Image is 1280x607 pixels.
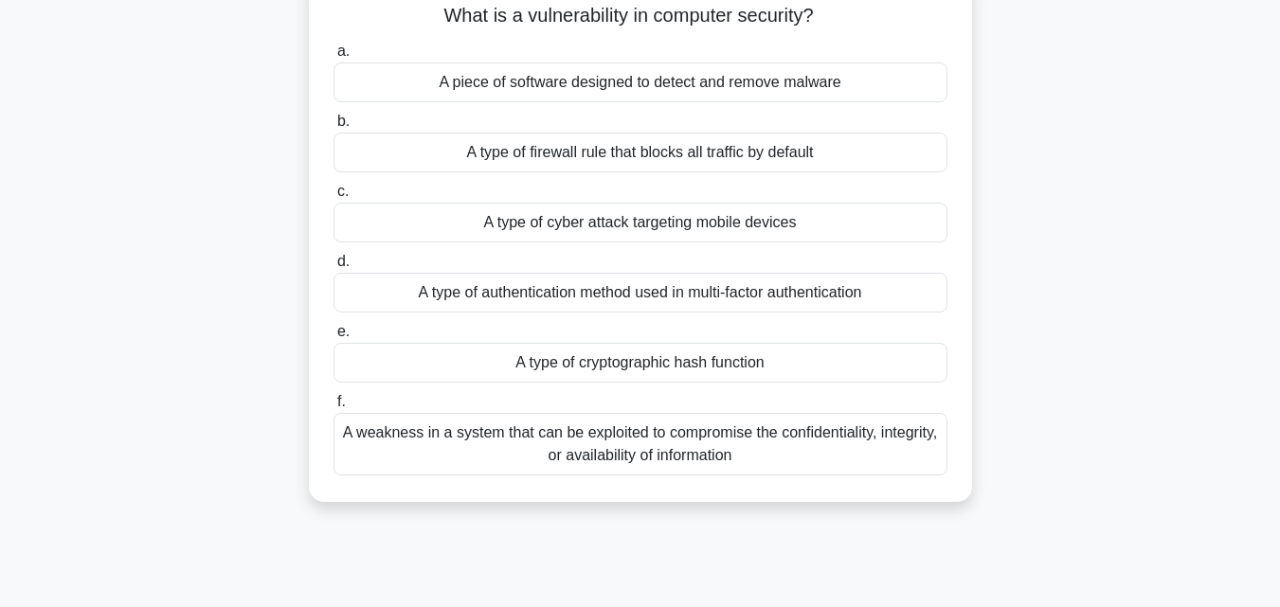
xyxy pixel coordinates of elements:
[334,273,947,312] div: A type of authentication method used in multi-factor authentication
[334,343,947,383] div: A type of cryptographic hash function
[337,323,350,339] span: e.
[337,253,350,269] span: d.
[337,183,349,199] span: c.
[337,43,350,59] span: a.
[334,133,947,172] div: A type of firewall rule that blocks all traffic by default
[337,393,346,409] span: f.
[334,413,947,475] div: A weakness in a system that can be exploited to compromise the confidentiality, integrity, or ava...
[334,62,947,102] div: A piece of software designed to detect and remove malware
[334,203,947,242] div: A type of cyber attack targeting mobile devices
[332,4,949,28] h5: What is a vulnerability in computer security?
[337,113,350,129] span: b.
